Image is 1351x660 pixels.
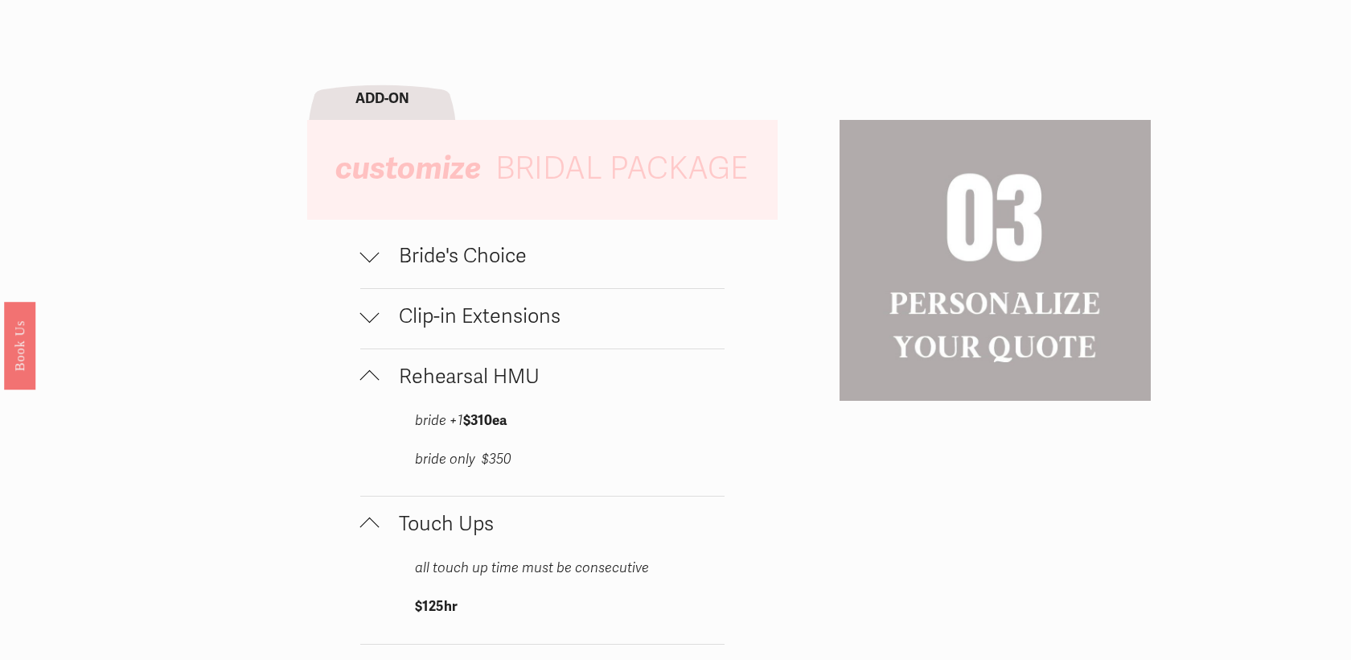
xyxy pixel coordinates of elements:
[415,412,463,429] em: bride +1
[415,451,511,468] em: bride only $350
[4,302,35,390] a: Book Us
[355,90,409,107] strong: ADD-ON
[495,150,748,188] span: BRIDAL PACKAGE
[360,497,725,556] button: Touch Ups
[380,365,725,389] span: Rehearsal HMU
[360,349,725,409] button: Rehearsal HMU
[360,409,725,496] div: Rehearsal HMU
[380,244,725,268] span: Bride's Choice
[463,412,507,429] strong: $310ea
[415,598,458,615] strong: $125hr
[360,229,725,288] button: Bride's Choice
[360,556,725,643] div: Touch Ups
[380,512,725,536] span: Touch Ups
[335,149,481,188] em: customize
[380,304,725,328] span: Clip-in Extensions
[415,559,649,576] em: all touch up time must be consecutive
[360,289,725,349] button: Clip-in Extensions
